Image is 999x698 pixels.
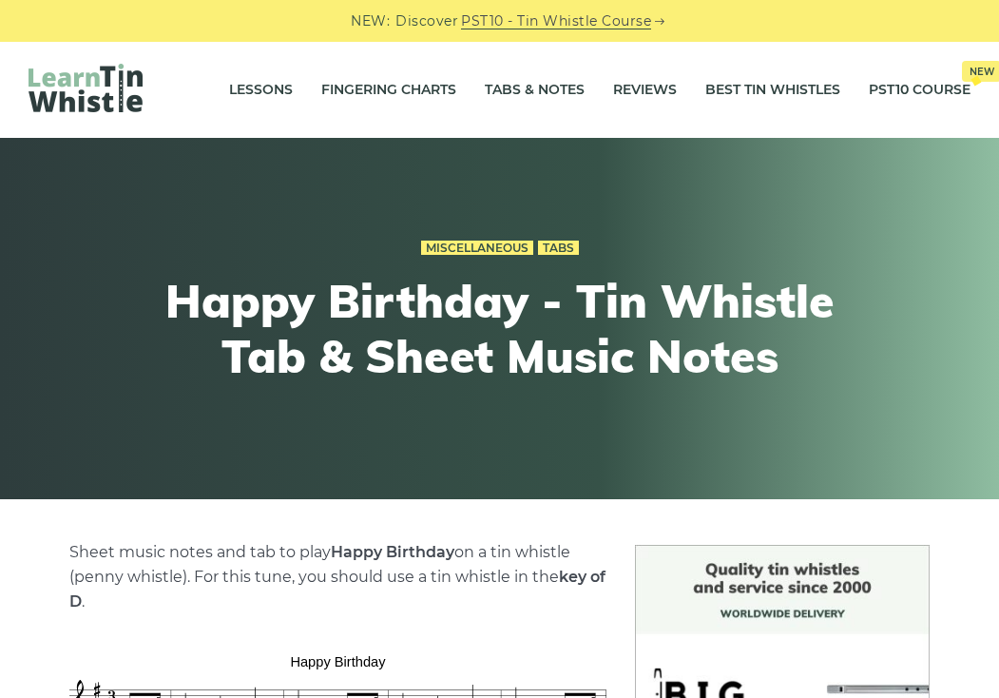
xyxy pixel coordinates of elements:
[229,67,293,114] a: Lessons
[331,543,454,561] strong: Happy Birthday
[421,241,533,256] a: Miscellaneous
[485,67,585,114] a: Tabs & Notes
[869,67,970,114] a: PST10 CourseNew
[321,67,456,114] a: Fingering Charts
[69,540,607,614] p: Sheet music notes and tab to play on a tin whistle (penny whistle). For this tune, you should use...
[150,274,850,383] h1: Happy Birthday - Tin Whistle Tab & Sheet Music Notes
[538,241,579,256] a: Tabs
[613,67,677,114] a: Reviews
[29,64,143,112] img: LearnTinWhistle.com
[705,67,840,114] a: Best Tin Whistles
[69,568,605,611] strong: key of D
